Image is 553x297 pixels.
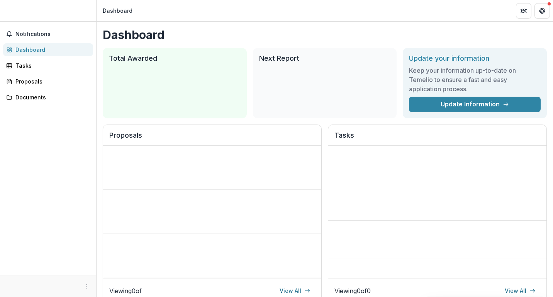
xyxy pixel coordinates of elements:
[3,75,93,88] a: Proposals
[275,285,315,297] a: View All
[103,28,547,42] h1: Dashboard
[334,286,371,295] p: Viewing 0 of 0
[534,3,550,19] button: Get Help
[259,54,391,63] h2: Next Report
[15,31,90,38] span: Notifications
[100,5,136,16] nav: breadcrumb
[3,28,93,40] button: Notifications
[516,3,531,19] button: Partners
[3,91,93,104] a: Documents
[15,46,87,54] div: Dashboard
[109,286,142,295] p: Viewing 0 of
[409,97,541,112] a: Update Information
[334,131,540,146] h2: Tasks
[500,285,540,297] a: View All
[82,282,92,291] button: More
[109,131,315,146] h2: Proposals
[3,43,93,56] a: Dashboard
[103,7,132,15] div: Dashboard
[15,77,87,85] div: Proposals
[3,59,93,72] a: Tasks
[15,93,87,101] div: Documents
[409,54,541,63] h2: Update your information
[409,66,541,94] h3: Keep your information up-to-date on Temelio to ensure a fast and easy application process.
[109,54,241,63] h2: Total Awarded
[15,61,87,70] div: Tasks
